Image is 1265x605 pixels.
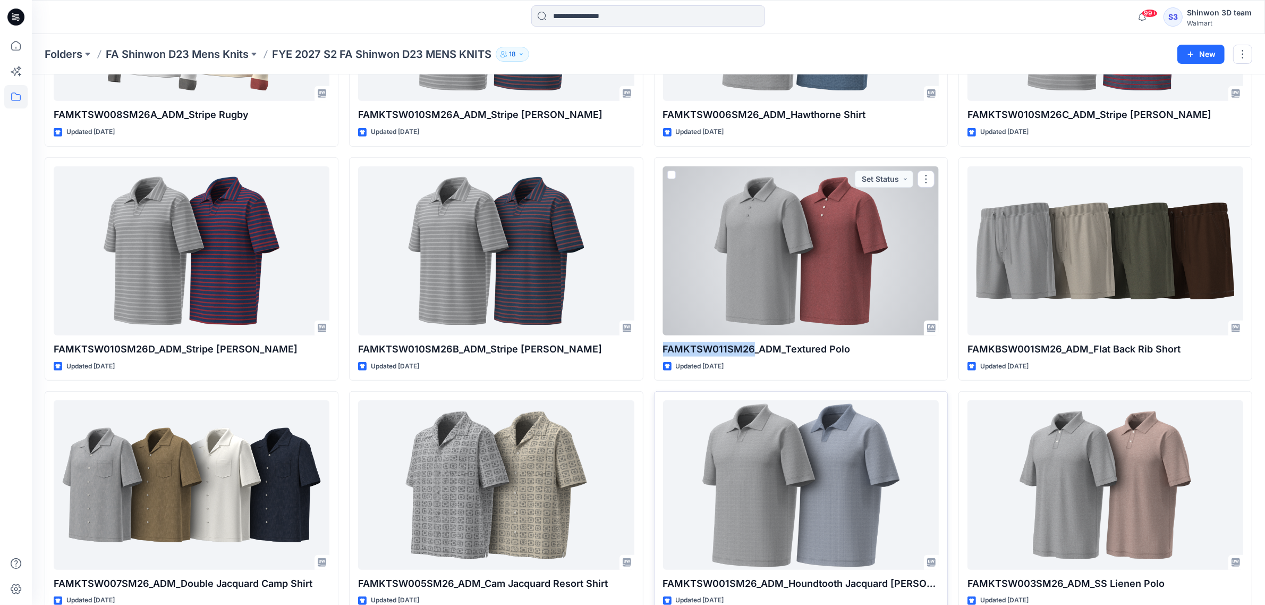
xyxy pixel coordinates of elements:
p: Updated [DATE] [371,361,419,372]
span: 99+ [1142,9,1158,18]
button: New [1177,45,1225,64]
p: FAMKTSW008SM26A_ADM_Stripe Rugby [54,107,329,122]
div: S3 [1164,7,1183,27]
p: FAMKBSW001SM26_ADM_Flat Back Rib Short [967,342,1243,357]
p: FAMKTSW005SM26_ADM_Cam Jacquard Resort Shirt [358,576,634,591]
p: Updated [DATE] [980,127,1029,138]
a: FAMKTSW011SM26_ADM_Textured Polo [663,166,939,335]
a: FAMKTSW001SM26_ADM_Houndtooth Jacquard Johnny Collar Polo [663,400,939,569]
p: Updated [DATE] [980,361,1029,372]
a: FA Shinwon D23 Mens Knits [106,47,249,62]
p: FYE 2027 S2 FA Shinwon D23 MENS KNITS [272,47,491,62]
a: FAMKTSW007SM26_ADM_Double Jacquard Camp Shirt [54,400,329,569]
p: FAMKTSW010SM26D_ADM_Stripe [PERSON_NAME] [54,342,329,357]
div: Shinwon 3D team [1187,6,1252,19]
p: FAMKTSW006SM26_ADM_Hawthorne Shirt [663,107,939,122]
a: FAMKTSW010SM26D_ADM_Stripe Johny Collar Polo [54,166,329,335]
a: FAMKTSW003SM26_ADM_SS Lienen Polo [967,400,1243,569]
a: FAMKTSW010SM26B_ADM_Stripe Johny Collar Polo [358,166,634,335]
p: Updated [DATE] [66,127,115,138]
p: 18 [509,48,516,60]
p: Updated [DATE] [676,361,724,372]
p: FAMKTSW007SM26_ADM_Double Jacquard Camp Shirt [54,576,329,591]
p: Updated [DATE] [676,127,724,138]
a: FAMKTSW005SM26_ADM_Cam Jacquard Resort Shirt [358,400,634,569]
p: FAMKTSW001SM26_ADM_Houndtooth Jacquard [PERSON_NAME] Polo [663,576,939,591]
p: FAMKTSW010SM26A_ADM_Stripe [PERSON_NAME] [358,107,634,122]
p: FAMKTSW010SM26C_ADM_Stripe [PERSON_NAME] [967,107,1243,122]
p: FAMKTSW010SM26B_ADM_Stripe [PERSON_NAME] [358,342,634,357]
a: FAMKBSW001SM26_ADM_Flat Back Rib Short [967,166,1243,335]
p: Updated [DATE] [66,361,115,372]
div: Walmart [1187,19,1252,27]
button: 18 [496,47,529,62]
p: Updated [DATE] [371,127,419,138]
p: FAMKTSW011SM26_ADM_Textured Polo [663,342,939,357]
p: FAMKTSW003SM26_ADM_SS Lienen Polo [967,576,1243,591]
a: Folders [45,47,82,62]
